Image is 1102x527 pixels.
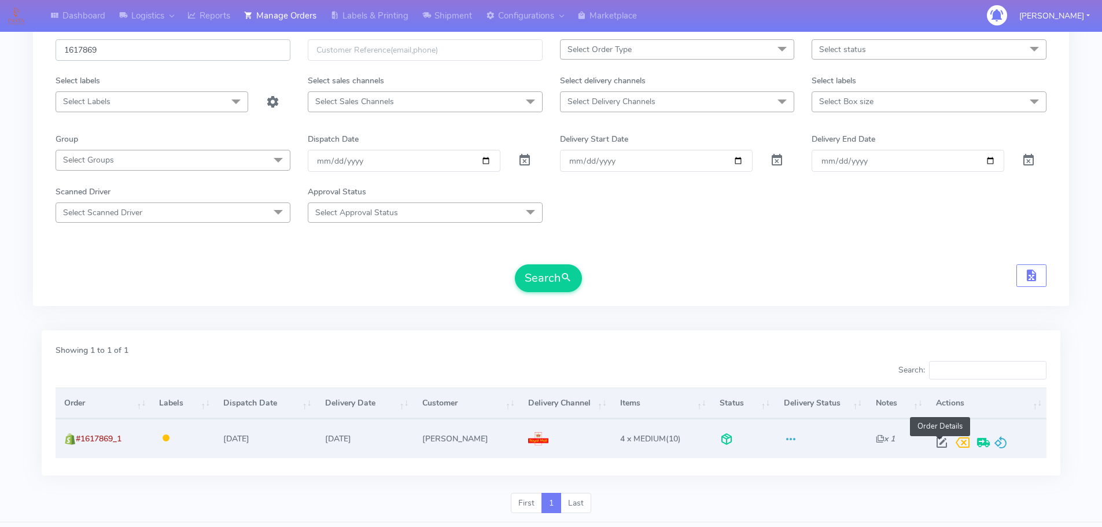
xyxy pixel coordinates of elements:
[413,419,519,458] td: [PERSON_NAME]
[541,493,561,514] a: 1
[76,433,121,444] span: #1617869_1
[316,419,414,458] td: [DATE]
[56,75,100,87] label: Select labels
[876,433,895,444] i: x 1
[315,96,394,107] span: Select Sales Channels
[308,75,384,87] label: Select sales channels
[611,388,711,419] th: Items: activate to sort column ascending
[1011,4,1099,28] button: [PERSON_NAME]
[64,433,76,445] img: shopify.png
[560,75,646,87] label: Select delivery channels
[812,75,856,87] label: Select labels
[819,44,866,55] span: Select status
[528,432,548,446] img: Royal Mail
[929,361,1046,379] input: Search:
[567,96,655,107] span: Select Delivery Channels
[308,133,359,145] label: Dispatch Date
[316,388,414,419] th: Delivery Date: activate to sort column ascending
[567,44,632,55] span: Select Order Type
[308,186,366,198] label: Approval Status
[413,388,519,419] th: Customer: activate to sort column ascending
[867,388,927,419] th: Notes: activate to sort column ascending
[63,207,142,218] span: Select Scanned Driver
[560,133,628,145] label: Delivery Start Date
[927,388,1046,419] th: Actions: activate to sort column ascending
[315,207,398,218] span: Select Approval Status
[215,388,316,419] th: Dispatch Date: activate to sort column ascending
[56,133,78,145] label: Group
[63,96,110,107] span: Select Labels
[56,388,150,419] th: Order: activate to sort column ascending
[819,96,874,107] span: Select Box size
[898,361,1046,379] label: Search:
[150,388,215,419] th: Labels: activate to sort column ascending
[775,388,867,419] th: Delivery Status: activate to sort column ascending
[56,186,110,198] label: Scanned Driver
[308,39,543,61] input: Customer Reference(email,phone)
[620,433,666,444] span: 4 x MEDIUM
[812,133,875,145] label: Delivery End Date
[711,388,775,419] th: Status: activate to sort column ascending
[215,419,316,458] td: [DATE]
[620,433,681,444] span: (10)
[56,344,128,356] label: Showing 1 to 1 of 1
[515,264,582,292] button: Search
[63,154,114,165] span: Select Groups
[56,39,290,61] input: Order Id
[519,388,611,419] th: Delivery Channel: activate to sort column ascending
